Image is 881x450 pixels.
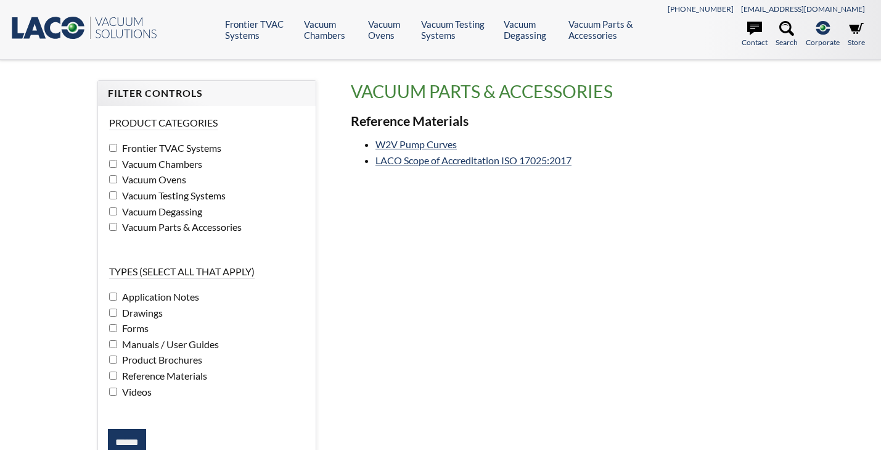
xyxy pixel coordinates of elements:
a: Contact [742,21,768,48]
legend: Product Categories [109,116,218,130]
a: Vacuum Degassing [504,19,560,41]
span: Vacuum Testing Systems [119,190,226,201]
input: Vacuum Parts & Accessories [109,223,117,231]
span: translation missing: en.product_groups.Vacuum Parts & Accessories [351,81,613,102]
span: Manuals / User Guides [119,338,219,350]
span: Vacuum Ovens [119,173,186,185]
input: Vacuum Degassing [109,207,117,215]
a: Vacuum Ovens [368,19,412,41]
span: Videos [119,386,152,398]
legend: Types (select all that apply) [109,265,255,279]
a: Vacuum Testing Systems [421,19,494,41]
input: Manuals / User Guides [109,340,117,348]
a: [PHONE_NUMBER] [668,4,734,14]
input: Frontier TVAC Systems [109,144,117,152]
a: Store [848,21,865,48]
span: Drawings [119,307,163,319]
input: Application Notes [109,293,117,301]
a: Frontier TVAC Systems [225,19,294,41]
a: Vacuum Chambers [304,19,359,41]
input: Vacuum Testing Systems [109,191,117,199]
span: Forms [119,322,149,334]
span: Vacuum Degassing [119,206,202,217]
input: Reference Materials [109,372,117,380]
span: Vacuum Chambers [119,158,202,170]
a: LACO Scope of Accreditation ISO 17025:2017 [375,154,572,166]
span: Product Brochures [119,354,202,365]
input: Videos [109,388,117,396]
input: Drawings [109,309,117,317]
span: Frontier TVAC Systems [119,142,221,154]
span: Reference Materials [119,370,207,381]
a: Search [776,21,798,48]
input: Product Brochures [109,356,117,364]
input: Vacuum Chambers [109,160,117,168]
span: Application Notes [119,291,199,302]
span: Corporate [806,36,840,48]
span: Vacuum Parts & Accessories [119,221,242,233]
input: Forms [109,324,117,332]
h4: Filter Controls [108,87,306,100]
h3: Reference Materials [351,113,784,130]
a: Vacuum Parts & Accessories [568,19,653,41]
a: W2V Pump Curves [375,138,457,150]
a: [EMAIL_ADDRESS][DOMAIN_NAME] [741,4,865,14]
input: Vacuum Ovens [109,175,117,183]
